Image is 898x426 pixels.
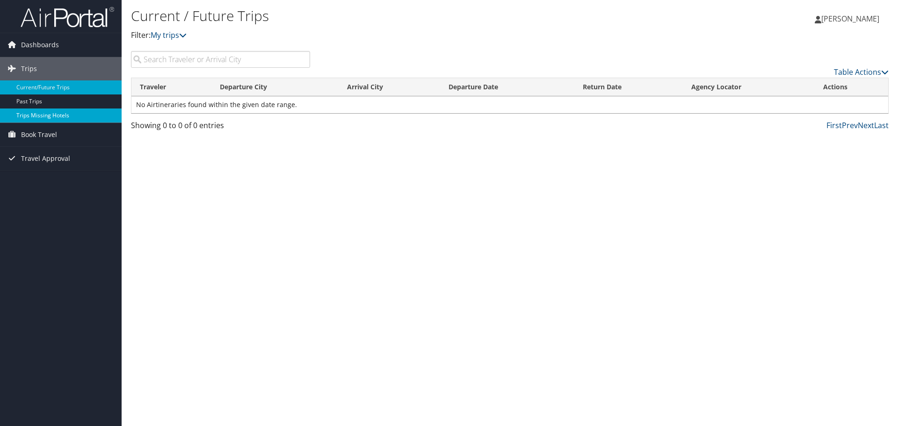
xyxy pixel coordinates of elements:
[131,51,310,68] input: Search Traveler or Arrival City
[21,57,37,80] span: Trips
[440,78,574,96] th: Departure Date: activate to sort column descending
[21,6,114,28] img: airportal-logo.png
[339,78,440,96] th: Arrival City: activate to sort column ascending
[211,78,339,96] th: Departure City: activate to sort column ascending
[21,123,57,146] span: Book Travel
[21,33,59,57] span: Dashboards
[815,78,888,96] th: Actions
[131,96,888,113] td: No Airtineraries found within the given date range.
[131,6,636,26] h1: Current / Future Trips
[842,120,858,130] a: Prev
[131,78,211,96] th: Traveler: activate to sort column ascending
[858,120,874,130] a: Next
[131,29,636,42] p: Filter:
[574,78,683,96] th: Return Date: activate to sort column ascending
[826,120,842,130] a: First
[821,14,879,24] span: [PERSON_NAME]
[874,120,889,130] a: Last
[834,67,889,77] a: Table Actions
[151,30,187,40] a: My trips
[683,78,815,96] th: Agency Locator: activate to sort column ascending
[21,147,70,170] span: Travel Approval
[131,120,310,136] div: Showing 0 to 0 of 0 entries
[815,5,889,33] a: [PERSON_NAME]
